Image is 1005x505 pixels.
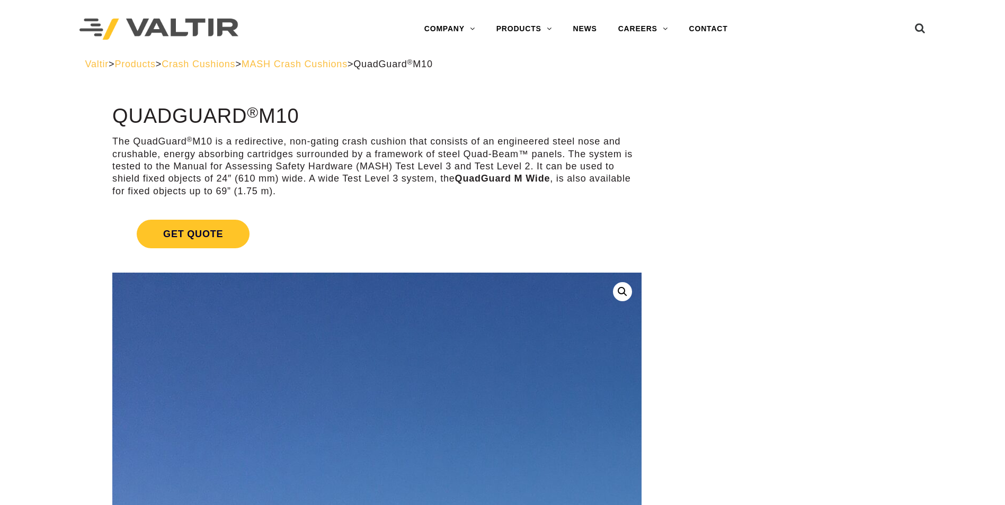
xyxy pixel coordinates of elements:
[608,19,679,40] a: CAREERS
[563,19,608,40] a: NEWS
[112,207,642,261] a: Get Quote
[79,19,238,40] img: Valtir
[137,220,250,248] span: Get Quote
[162,59,235,69] a: Crash Cushions
[242,59,348,69] a: MASH Crash Cushions
[85,58,920,70] div: > > > >
[486,19,563,40] a: PRODUCTS
[112,105,642,128] h1: QuadGuard M10
[353,59,432,69] span: QuadGuard M10
[247,104,259,121] sup: ®
[112,136,642,197] p: The QuadGuard M10 is a redirective, non-gating crash cushion that consists of an engineered steel...
[114,59,155,69] a: Products
[187,136,193,143] sup: ®
[679,19,739,40] a: CONTACT
[455,173,550,184] strong: QuadGuard M Wide
[407,58,413,66] sup: ®
[85,59,109,69] a: Valtir
[414,19,486,40] a: COMPANY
